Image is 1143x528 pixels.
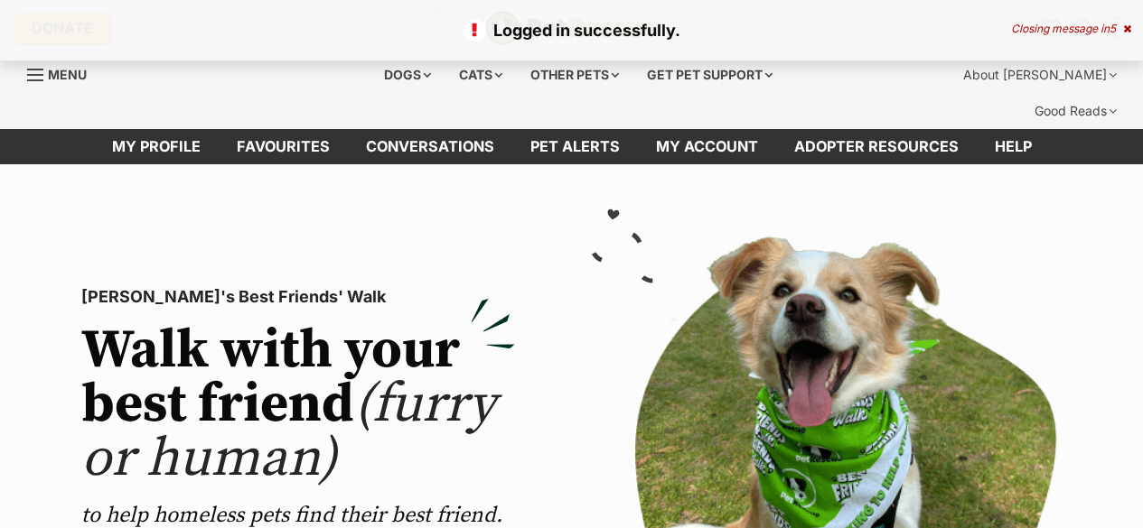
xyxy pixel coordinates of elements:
[81,284,515,310] p: [PERSON_NAME]'s Best Friends' Walk
[94,129,219,164] a: My profile
[48,67,87,82] span: Menu
[977,129,1050,164] a: Help
[634,57,785,93] div: Get pet support
[518,57,632,93] div: Other pets
[512,129,638,164] a: Pet alerts
[81,324,515,486] h2: Walk with your best friend
[348,129,512,164] a: conversations
[371,57,444,93] div: Dogs
[638,129,776,164] a: My account
[81,371,496,493] span: (furry or human)
[1022,93,1129,129] div: Good Reads
[446,57,515,93] div: Cats
[27,57,99,89] a: Menu
[776,129,977,164] a: Adopter resources
[951,57,1129,93] div: About [PERSON_NAME]
[219,129,348,164] a: Favourites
